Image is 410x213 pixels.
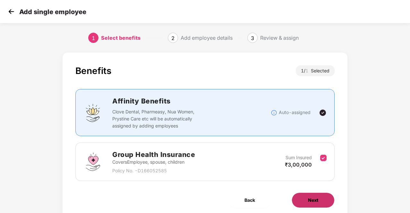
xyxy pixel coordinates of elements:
[101,33,141,43] div: Select benefits
[286,154,312,161] p: Sum Insured
[296,65,335,76] div: 1 / Selected
[75,65,111,76] div: Benefits
[285,161,312,168] span: ₹3,00,000
[83,152,103,171] img: svg+xml;base64,PHN2ZyBpZD0iR3JvdXBfSGVhbHRoX0luc3VyYW5jZSIgZGF0YS1uYW1lPSJHcm91cCBIZWFsdGggSW5zdX...
[112,159,195,166] p: Covers Employee, spouse, children
[112,108,207,129] p: Clove Dental, Pharmeasy, Nua Women, Prystine Care etc will be automatically assigned by adding em...
[292,193,335,208] button: Next
[308,197,318,204] span: Next
[83,103,103,122] img: svg+xml;base64,PHN2ZyBpZD0iQWZmaW5pdHlfQmVuZWZpdHMiIGRhdGEtbmFtZT0iQWZmaW5pdHkgQmVuZWZpdHMiIHhtbG...
[19,8,86,16] p: Add single employee
[6,7,16,16] img: svg+xml;base64,PHN2ZyB4bWxucz0iaHR0cDovL3d3dy53My5vcmcvMjAwMC9zdmciIHdpZHRoPSIzMCIgaGVpZ2h0PSIzMC...
[112,96,271,106] h2: Affinity Benefits
[228,193,271,208] button: Back
[181,33,233,43] div: Add employee details
[112,149,195,160] h2: Group Health Insurance
[260,33,299,43] div: Review & assign
[92,35,95,41] span: 1
[171,35,175,41] span: 2
[251,35,254,41] span: 3
[305,68,311,73] span: 1
[279,109,311,116] p: Auto-assigned
[271,110,277,116] img: svg+xml;base64,PHN2ZyBpZD0iSW5mb18tXzMyeDMyIiBkYXRhLW5hbWU9IkluZm8gLSAzMngzMiIgeG1sbnM9Imh0dHA6Ly...
[244,197,255,204] span: Back
[112,167,195,174] p: Policy No. - D166052585
[319,109,327,117] img: svg+xml;base64,PHN2ZyBpZD0iVGljay0yNHgyNCIgeG1sbnM9Imh0dHA6Ly93d3cudzMub3JnLzIwMDAvc3ZnIiB3aWR0aD...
